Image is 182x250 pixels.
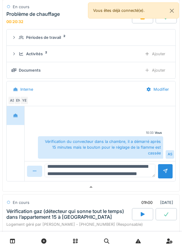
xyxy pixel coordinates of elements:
[140,48,170,59] div: Ajouter
[88,2,179,19] div: Vous êtes déjà connecté(e).
[20,86,33,92] div: Interne
[146,130,153,135] div: 10:33
[6,221,176,245] div: Logement géré par [PERSON_NAME] - [PHONE_NUMBER] (Responsable) Vérification gaz (détecteur qui so...
[13,200,29,205] div: En cours
[6,11,60,17] div: Problème de chauffage
[20,96,29,105] div: YE
[155,130,162,135] div: Vous
[13,4,29,10] div: En cours
[141,84,174,95] div: Modifier
[26,51,43,57] div: Activités
[141,200,153,205] div: 01h00
[26,35,61,40] div: Périodes de travail
[6,19,23,24] div: 00:20:32
[38,136,163,159] div: Vérification du convecteur dans la chambre, il a démarré après 15 minutes mais le bouton pour le ...
[9,48,173,59] summary: Activités2Ajouter
[14,96,22,105] div: EN
[166,150,174,159] div: AS
[6,208,131,220] div: Vérification gaz (détecteur qui sonne tout le temps) dans l’appartement 15 à [GEOGRAPHIC_DATA]
[19,67,41,73] div: Documents
[8,96,16,105] div: AS
[9,32,173,43] summary: Périodes de travail2
[9,65,173,76] summary: DocumentsAjouter
[165,3,179,19] button: Close
[136,197,176,208] div: [DATE]
[140,65,170,76] div: Ajouter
